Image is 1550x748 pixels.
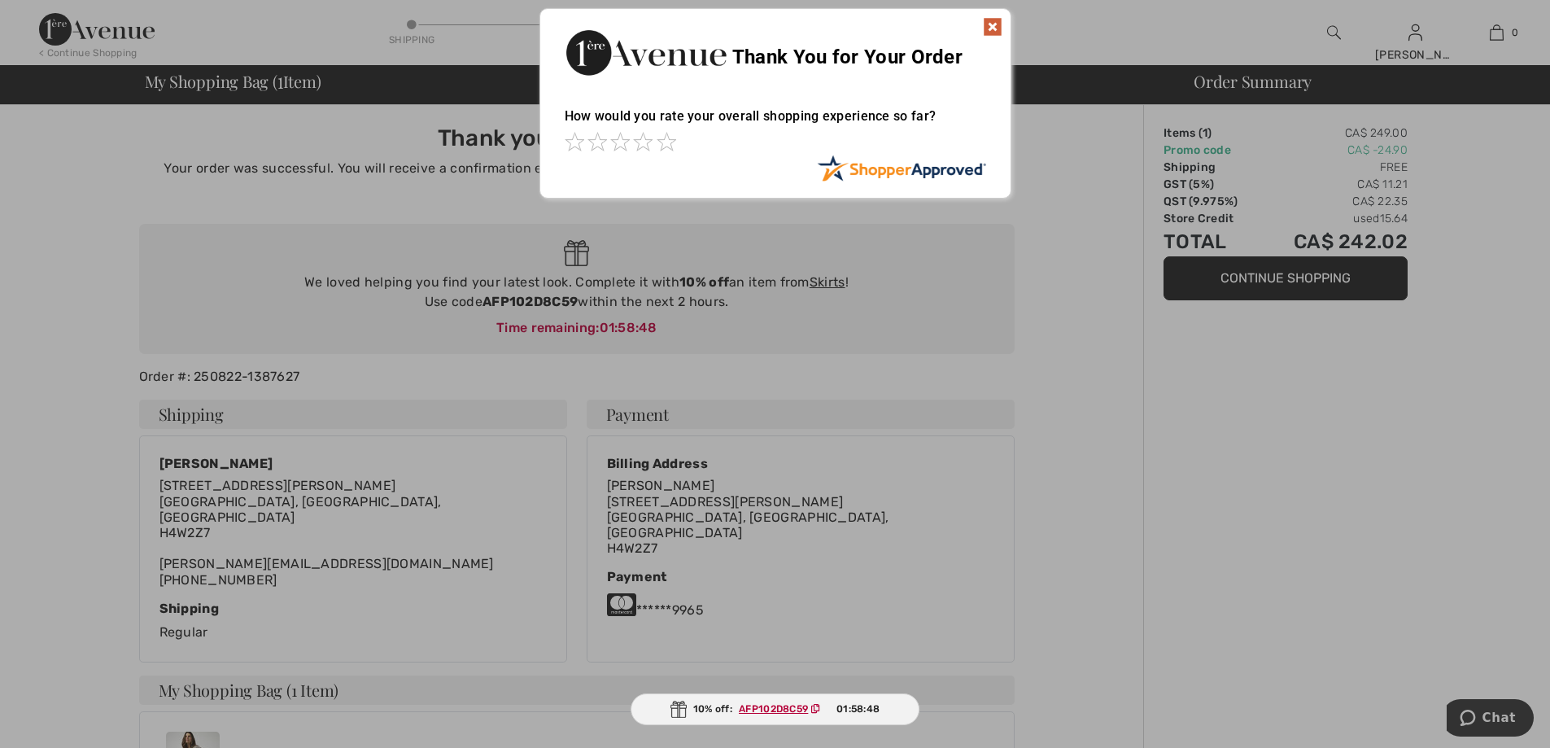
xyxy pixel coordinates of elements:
ins: AFP102D8C59 [739,703,808,715]
div: 10% off: [631,693,920,725]
span: Thank You for Your Order [732,46,963,68]
div: How would you rate your overall shopping experience so far? [565,92,986,155]
span: Chat [36,11,69,26]
span: 01:58:48 [836,702,880,716]
img: x [983,17,1002,37]
img: Thank You for Your Order [565,25,727,80]
img: Gift.svg [670,701,687,718]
